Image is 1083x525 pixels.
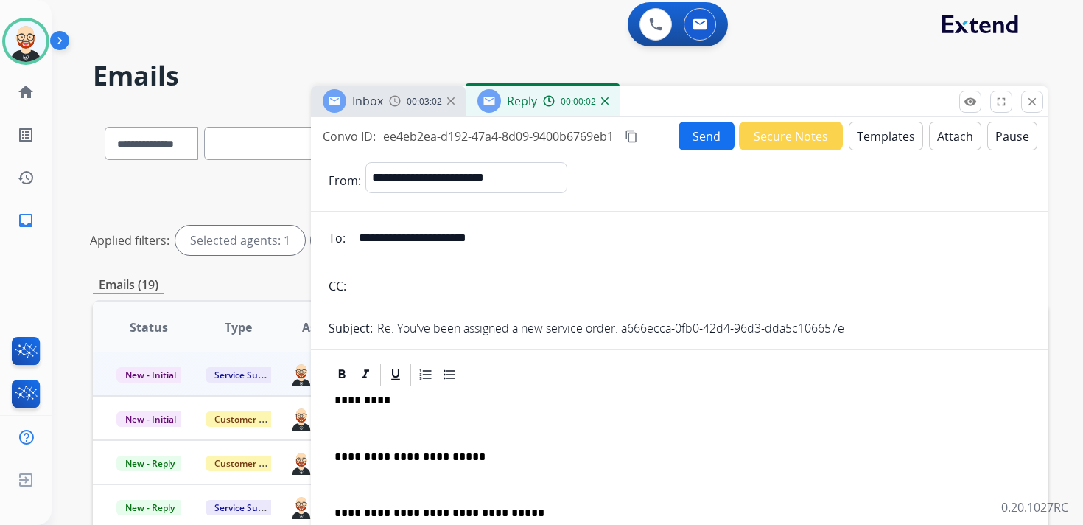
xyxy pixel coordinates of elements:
div: Underline [385,364,407,386]
p: 0.20.1027RC [1001,498,1068,516]
p: Convo ID: [323,128,376,145]
div: Ordered List [415,364,437,386]
mat-icon: home [17,83,35,101]
span: New - Reply [116,500,183,515]
span: Inbox [352,93,383,109]
img: agent-avatar [290,361,313,386]
p: Applied filters: [90,232,169,249]
img: agent-avatar [290,494,313,519]
span: Status [130,319,168,336]
span: 00:00:02 [561,96,596,108]
span: Service Support [206,367,290,383]
span: Type [225,319,252,336]
button: Attach [929,122,981,150]
p: Subject: [329,319,373,337]
span: New - Reply [116,456,183,471]
mat-icon: remove_red_eye [964,95,977,108]
button: Secure Notes [739,122,843,150]
h2: Emails [93,61,1048,91]
span: Customer Support [206,456,301,471]
p: To: [329,229,346,247]
p: Emails (19) [93,276,164,294]
img: avatar [5,21,46,62]
div: Italic [354,364,376,386]
span: New - Initial [116,367,185,383]
button: Send [679,122,735,150]
mat-icon: close [1026,95,1039,108]
span: 00:03:02 [407,96,442,108]
div: Bullet List [438,364,460,386]
span: Assignee [302,319,354,336]
img: agent-avatar [290,450,313,475]
div: Bold [331,364,353,386]
img: agent-avatar [290,406,313,431]
p: CC: [329,277,346,295]
p: From: [329,172,361,190]
button: Pause [987,122,1037,150]
div: Selected agents: 1 [175,226,305,255]
span: Customer Support [206,411,301,427]
mat-icon: content_copy [625,130,638,143]
span: New - Initial [116,411,185,427]
span: Service Support [206,500,290,515]
mat-icon: fullscreen [995,95,1008,108]
mat-icon: list_alt [17,126,35,144]
span: ee4eb2ea-d192-47a4-8d09-9400b6769eb1 [383,128,614,145]
span: Reply [507,93,537,109]
p: Re: You've been assigned a new service order: a666ecca-0fb0-42d4-96d3-dda5c106657e [377,319,844,337]
mat-icon: history [17,169,35,187]
mat-icon: inbox [17,212,35,229]
button: Templates [849,122,923,150]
